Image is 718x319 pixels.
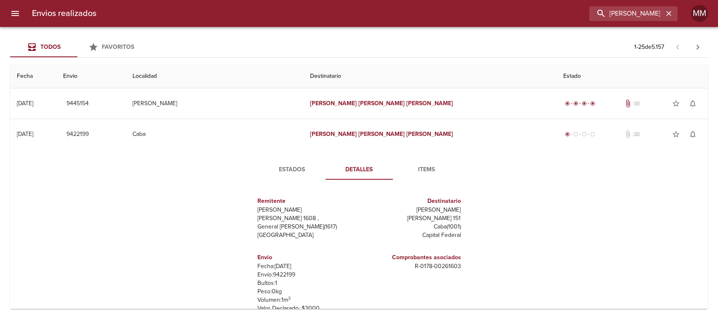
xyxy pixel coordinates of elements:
[406,130,453,138] em: [PERSON_NAME]
[363,231,461,239] p: Capital Federal
[672,99,680,108] span: star_border
[10,64,56,88] th: Fecha
[363,214,461,223] p: [PERSON_NAME] 151
[582,101,587,106] span: radio_button_checked
[5,3,25,24] button: menu
[257,304,356,313] p: Valor Declarado: $ 3000
[672,130,680,138] span: star_border
[102,43,134,51] span: Favoritos
[66,129,89,140] span: 9422199
[556,64,708,88] th: Estado
[257,271,356,279] p: Envío: 9422199
[668,43,688,51] span: Pagina anterior
[63,96,92,112] button: 9445154
[363,253,461,262] h6: Comprobantes asociados
[17,130,33,138] div: [DATE]
[684,95,701,112] button: Activar notificaciones
[257,262,356,271] p: Fecha: [DATE]
[624,99,632,108] span: Tiene documentos adjuntos
[689,99,697,108] span: notifications_none
[257,279,356,287] p: Bultos: 1
[634,43,664,51] p: 1 - 25 de 5.157
[563,130,597,138] div: Generado
[358,130,405,138] em: [PERSON_NAME]
[363,206,461,214] p: [PERSON_NAME]
[126,119,303,149] td: Caba
[573,132,578,137] span: radio_button_unchecked
[257,287,356,296] p: Peso: 0 kg
[582,132,587,137] span: radio_button_unchecked
[565,132,570,137] span: radio_button_checked
[40,43,61,51] span: Todos
[590,101,595,106] span: radio_button_checked
[257,296,356,304] p: Volumen: 1 m
[363,223,461,231] p: Caba ( 1001 )
[563,99,597,108] div: Entregado
[573,101,578,106] span: radio_button_checked
[257,206,356,214] p: [PERSON_NAME]
[331,165,388,175] span: Detalles
[310,100,357,107] em: [PERSON_NAME]
[406,100,453,107] em: [PERSON_NAME]
[589,6,663,21] input: buscar
[257,223,356,231] p: General [PERSON_NAME] ( 1617 )
[689,130,697,138] span: notifications_none
[590,132,595,137] span: radio_button_unchecked
[63,127,92,142] button: 9422199
[668,95,684,112] button: Agregar a favoritos
[257,214,356,223] p: [PERSON_NAME] 1608 ,
[288,295,291,301] sup: 3
[32,7,96,20] h6: Envios realizados
[632,99,641,108] span: No tiene pedido asociado
[17,100,33,107] div: [DATE]
[66,98,89,109] span: 9445154
[56,64,126,88] th: Envio
[632,130,641,138] span: No tiene pedido asociado
[691,5,708,22] div: MM
[624,130,632,138] span: No tiene documentos adjuntos
[363,262,461,271] p: R - 0178 - 00261603
[398,165,455,175] span: Items
[126,88,303,119] td: [PERSON_NAME]
[303,64,556,88] th: Destinatario
[263,165,321,175] span: Estados
[691,5,708,22] div: Abrir información de usuario
[668,126,684,143] button: Agregar a favoritos
[358,100,405,107] em: [PERSON_NAME]
[684,126,701,143] button: Activar notificaciones
[363,197,461,206] h6: Destinatario
[565,101,570,106] span: radio_button_checked
[10,37,145,57] div: Tabs Envios
[688,37,708,57] span: Pagina siguiente
[258,159,460,180] div: Tabs detalle de guia
[126,64,303,88] th: Localidad
[257,197,356,206] h6: Remitente
[310,130,357,138] em: [PERSON_NAME]
[257,253,356,262] h6: Envio
[257,231,356,239] p: [GEOGRAPHIC_DATA]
